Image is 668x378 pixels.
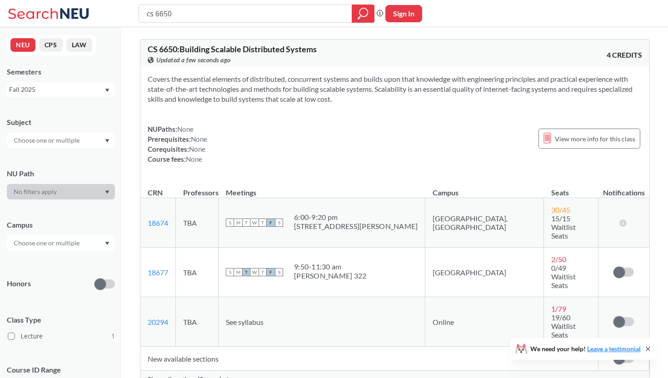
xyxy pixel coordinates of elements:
td: Online [425,297,544,347]
svg: Dropdown arrow [105,242,110,245]
button: NEU [10,38,35,52]
td: [GEOGRAPHIC_DATA], [GEOGRAPHIC_DATA] [425,198,544,248]
span: W [250,268,259,276]
span: None [189,145,205,153]
div: Fall 2025 [9,85,104,94]
div: Dropdown arrow [7,235,115,251]
a: 20294 [148,318,168,326]
div: 9:50 - 11:30 am [294,262,366,271]
div: magnifying glass [352,5,374,23]
span: Class Type [7,315,115,325]
span: 30 / 45 [551,205,570,214]
span: 19/60 Waitlist Seats [551,313,576,339]
span: None [186,155,202,163]
p: Course ID Range [7,365,115,375]
span: M [234,219,242,227]
div: Campus [7,220,115,230]
span: W [250,219,259,227]
span: F [267,268,275,276]
svg: Dropdown arrow [105,89,110,92]
a: Leave a testimonial [587,345,641,353]
th: Meetings [219,179,425,198]
span: View more info for this class [555,133,635,144]
a: 18677 [148,268,168,277]
td: TBA [176,248,219,297]
td: TBA [176,297,219,347]
th: Campus [425,179,544,198]
span: S [275,219,283,227]
td: New available sections [140,347,598,371]
span: 0/49 Waitlist Seats [551,264,576,289]
span: T [259,268,267,276]
div: NUPaths: Prerequisites: Corequisites: Course fees: [148,124,207,164]
label: Lecture [8,330,115,342]
span: T [259,219,267,227]
section: Covers the essential elements of distributed, concurrent systems and builds upon that knowledge w... [148,74,642,104]
svg: Dropdown arrow [105,190,110,194]
div: Semesters [7,67,115,77]
a: 18674 [148,219,168,227]
span: 1 [111,331,115,341]
div: NU Path [7,169,115,179]
span: F [267,219,275,227]
svg: magnifying glass [358,7,369,20]
th: Notifications [598,179,649,198]
button: Sign In [385,5,422,22]
th: Seats [544,179,598,198]
td: [GEOGRAPHIC_DATA] [425,248,544,297]
div: Subject [7,117,115,127]
div: Fall 2025Dropdown arrow [7,82,115,97]
input: Choose one or multiple [9,238,85,249]
button: CPS [39,38,63,52]
div: [PERSON_NAME] 322 [294,271,366,280]
input: Class, professor, course number, "phrase" [146,6,345,21]
div: CRN [148,188,163,198]
div: 6:00 - 9:20 pm [294,213,418,222]
span: 1 / 79 [551,304,566,313]
p: Honors [7,279,31,289]
span: None [191,135,207,143]
span: CS 6650 : Building Scalable Distributed Systems [148,44,317,54]
div: Dropdown arrow [7,184,115,199]
span: 15/15 Waitlist Seats [551,214,576,240]
span: See syllabus [226,318,264,326]
td: TBA [176,198,219,248]
svg: Dropdown arrow [105,139,110,143]
span: 2 / 50 [551,255,566,264]
span: S [275,268,283,276]
span: Updated a few seconds ago [156,55,231,65]
span: S [226,268,234,276]
th: Professors [176,179,219,198]
span: 4 CREDITS [607,50,642,60]
span: M [234,268,242,276]
span: T [242,219,250,227]
div: Dropdown arrow [7,133,115,148]
span: We need your help! [530,346,641,352]
button: LAW [66,38,92,52]
span: None [177,125,194,133]
span: T [242,268,250,276]
span: S [226,219,234,227]
input: Choose one or multiple [9,135,85,146]
div: [STREET_ADDRESS][PERSON_NAME] [294,222,418,231]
